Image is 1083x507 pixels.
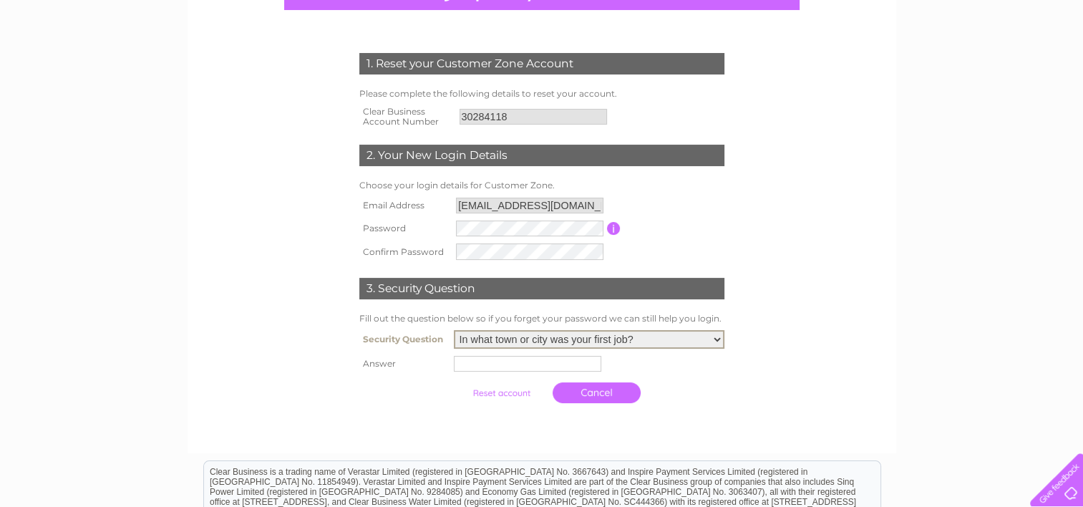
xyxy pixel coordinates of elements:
[457,383,545,403] input: Submit
[356,177,728,194] td: Choose your login details for Customer Zone.
[38,37,111,81] img: logo.png
[356,352,450,375] th: Answer
[1010,61,1031,72] a: Blog
[356,217,453,240] th: Password
[359,53,724,74] div: 1. Reset your Customer Zone Account
[359,145,724,166] div: 2. Your New Login Details
[1039,61,1074,72] a: Contact
[356,85,728,102] td: Please complete the following details to reset your account.
[883,61,910,72] a: Water
[356,310,728,327] td: Fill out the question below so if you forget your password we can still help you login.
[553,382,641,403] a: Cancel
[356,194,453,217] th: Email Address
[958,61,1001,72] a: Telecoms
[813,7,912,25] a: 0333 014 3131
[356,240,453,263] th: Confirm Password
[356,327,450,352] th: Security Question
[918,61,950,72] a: Energy
[607,222,621,235] input: Information
[356,102,456,131] th: Clear Business Account Number
[204,8,880,69] div: Clear Business is a trading name of Verastar Limited (registered in [GEOGRAPHIC_DATA] No. 3667643...
[359,278,724,299] div: 3. Security Question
